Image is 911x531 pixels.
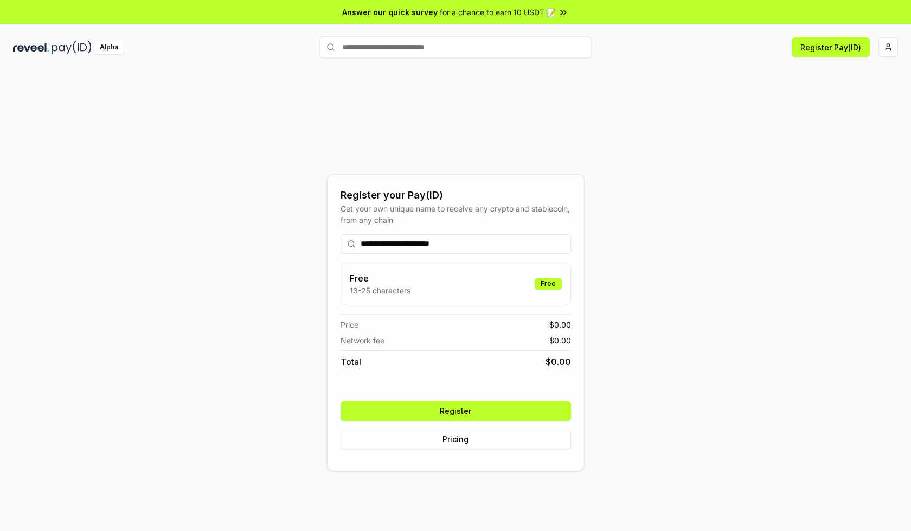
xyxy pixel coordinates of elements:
button: Register [341,401,571,421]
span: Answer our quick survey [342,7,438,18]
div: Free [535,278,562,290]
span: $ 0.00 [549,319,571,330]
span: for a chance to earn 10 USDT 📝 [440,7,556,18]
img: pay_id [52,41,92,54]
span: $ 0.00 [549,335,571,346]
div: Register your Pay(ID) [341,188,571,203]
img: reveel_dark [13,41,49,54]
p: 13-25 characters [350,285,410,296]
div: Alpha [94,41,124,54]
div: Get your own unique name to receive any crypto and stablecoin, from any chain [341,203,571,226]
span: $ 0.00 [546,355,571,368]
button: Pricing [341,430,571,449]
span: Price [341,319,358,330]
h3: Free [350,272,410,285]
span: Network fee [341,335,384,346]
span: Total [341,355,361,368]
button: Register Pay(ID) [792,37,870,57]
